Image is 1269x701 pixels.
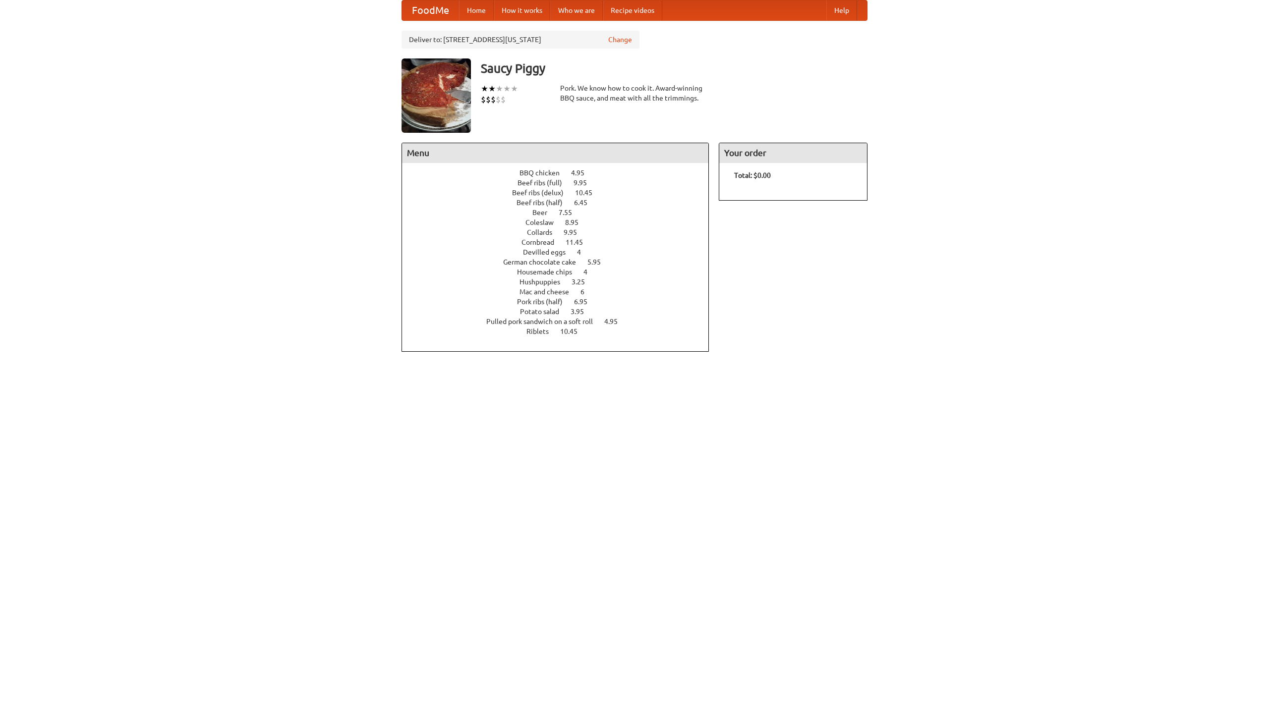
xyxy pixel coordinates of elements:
span: 6 [580,288,594,296]
span: 4 [583,268,597,276]
a: Housemade chips 4 [517,268,606,276]
span: Beef ribs (half) [517,199,573,207]
span: 8.95 [565,218,588,226]
span: Pulled pork sandwich on a soft roll [486,318,603,325]
span: Mac and cheese [519,288,579,296]
span: Housemade chips [517,268,582,276]
span: Hushpuppies [519,278,570,286]
span: 3.95 [571,308,594,316]
a: FoodMe [402,0,459,20]
span: Beef ribs (full) [518,179,572,187]
li: $ [486,94,491,105]
a: How it works [494,0,550,20]
a: German chocolate cake 5.95 [503,258,619,266]
li: ★ [503,83,511,94]
span: 6.95 [574,298,597,306]
a: Recipe videos [603,0,662,20]
a: Pork ribs (half) 6.95 [517,298,606,306]
a: Hushpuppies 3.25 [519,278,603,286]
li: $ [501,94,506,105]
a: Beef ribs (half) 6.45 [517,199,606,207]
span: Potato salad [520,308,569,316]
span: 4 [577,248,591,256]
a: Beef ribs (delux) 10.45 [512,189,611,197]
span: 3.25 [572,278,595,286]
a: Coleslaw 8.95 [525,218,597,226]
a: BBQ chicken 4.95 [519,169,603,177]
span: Beef ribs (delux) [512,189,574,197]
span: Devilled eggs [523,248,576,256]
a: Devilled eggs 4 [523,248,599,256]
a: Beef ribs (full) 9.95 [518,179,605,187]
a: Help [826,0,857,20]
span: Beer [532,209,557,216]
div: Pork. We know how to cook it. Award-winning BBQ sauce, and meat with all the trimmings. [560,83,709,103]
a: Who we are [550,0,603,20]
li: $ [491,94,496,105]
span: Pork ribs (half) [517,298,573,306]
span: Riblets [526,327,559,335]
h3: Saucy Piggy [481,58,867,78]
a: Beer 7.55 [532,209,590,216]
span: Collards [527,228,562,236]
li: $ [496,94,501,105]
h4: Menu [402,143,708,163]
span: 11.45 [566,238,593,246]
span: 5.95 [587,258,611,266]
a: Collards 9.95 [527,228,595,236]
li: ★ [511,83,518,94]
a: Cornbread 11.45 [521,238,601,246]
a: Pulled pork sandwich on a soft roll 4.95 [486,318,636,325]
span: 6.45 [574,199,597,207]
a: Home [459,0,494,20]
a: Potato salad 3.95 [520,308,602,316]
span: German chocolate cake [503,258,586,266]
img: angular.jpg [402,58,471,133]
li: ★ [488,83,496,94]
li: ★ [481,83,488,94]
a: Mac and cheese 6 [519,288,603,296]
span: Coleslaw [525,218,564,226]
span: 9.95 [574,179,597,187]
a: Riblets 10.45 [526,327,596,335]
span: 10.45 [560,327,587,335]
b: Total: $0.00 [734,171,771,179]
li: $ [481,94,486,105]
span: 10.45 [575,189,602,197]
div: Deliver to: [STREET_ADDRESS][US_STATE] [402,31,639,49]
span: 7.55 [559,209,582,216]
span: BBQ chicken [519,169,570,177]
span: Cornbread [521,238,564,246]
a: Change [608,35,632,45]
li: ★ [496,83,503,94]
span: 4.95 [604,318,628,325]
span: 9.95 [564,228,587,236]
span: 4.95 [571,169,594,177]
h4: Your order [719,143,867,163]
